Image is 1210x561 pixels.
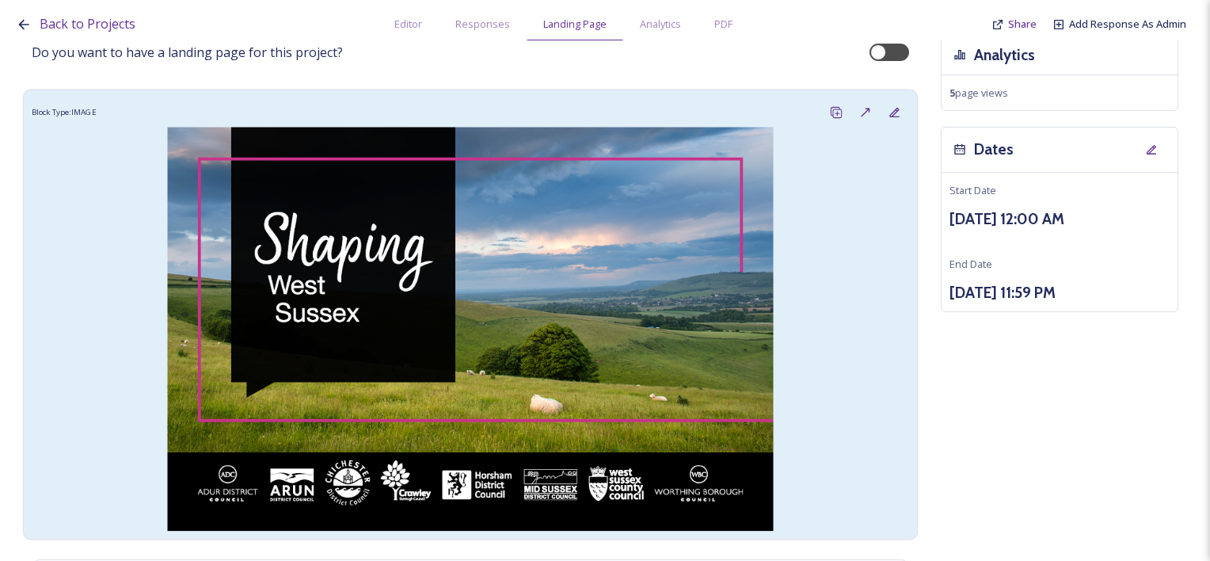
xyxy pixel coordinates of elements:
[640,17,681,32] span: Analytics
[543,17,607,32] span: Landing Page
[394,17,422,32] span: Editor
[1008,17,1037,31] span: Share
[1069,17,1186,31] span: Add Response As Admin
[949,208,1170,231] h3: [DATE] 12:00 AM
[40,14,135,34] a: Back to Projects
[949,183,996,197] span: Start Date
[949,281,1170,304] h3: [DATE] 11:59 PM
[32,107,97,119] span: Block Type: IMAGE
[32,43,343,62] span: Do you want to have a landing page for this project?
[949,257,992,271] span: End Date
[974,138,1014,161] h3: Dates
[949,86,1008,100] span: page views
[455,17,510,32] span: Responses
[949,86,955,100] strong: 5
[714,17,732,32] span: PDF
[1069,17,1186,32] a: Add Response As Admin
[40,15,135,32] span: Back to Projects
[974,44,1035,67] h3: Analytics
